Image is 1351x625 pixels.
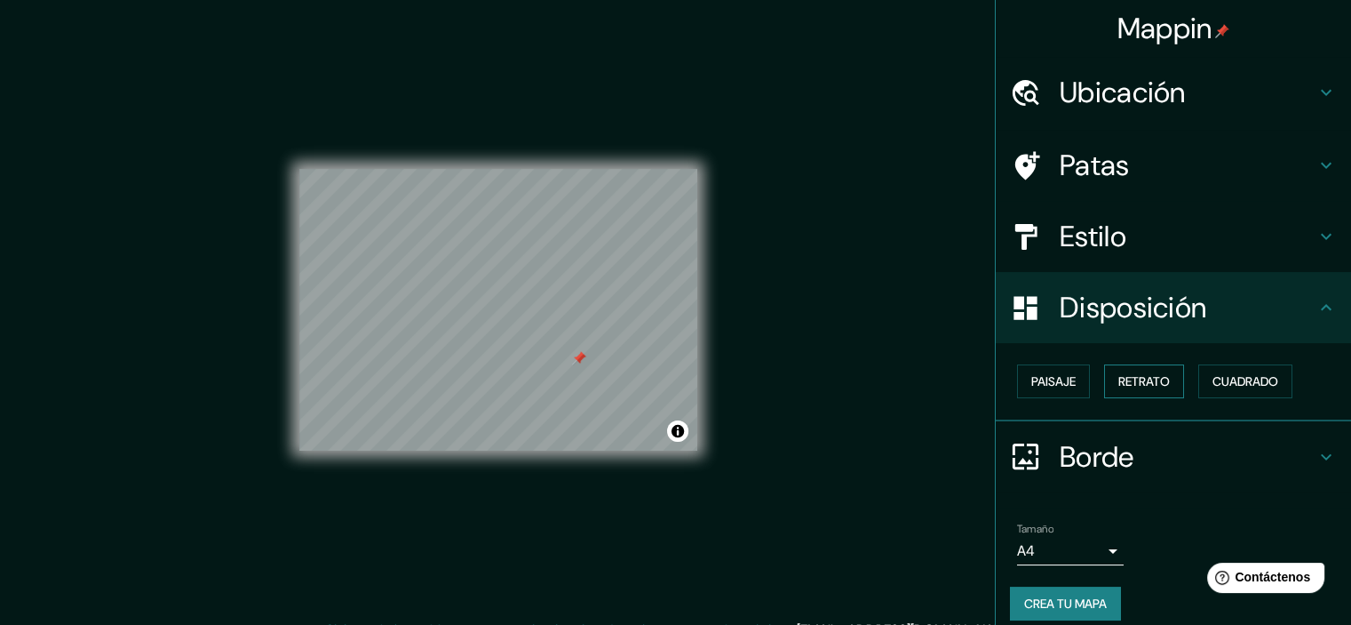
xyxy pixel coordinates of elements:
font: Patas [1060,147,1130,184]
iframe: Lanzador de widgets de ayuda [1193,556,1331,605]
font: Crea tu mapa [1024,596,1107,612]
font: Mappin [1117,10,1212,47]
div: Ubicación [996,57,1351,128]
font: Ubicación [1060,74,1186,111]
button: Crea tu mapa [1010,587,1121,621]
img: pin-icon.png [1215,24,1229,38]
div: Borde [996,421,1351,493]
font: Estilo [1060,218,1126,255]
font: A4 [1017,541,1035,560]
button: Activar o desactivar atribución [667,421,688,442]
font: Cuadrado [1212,373,1278,389]
button: Cuadrado [1198,365,1292,398]
div: Estilo [996,201,1351,272]
font: Tamaño [1017,522,1053,536]
font: Retrato [1118,373,1170,389]
div: Patas [996,130,1351,201]
button: Retrato [1104,365,1184,398]
canvas: Mapa [299,169,697,451]
font: Borde [1060,438,1134,476]
button: Paisaje [1017,365,1090,398]
font: Disposición [1060,289,1206,326]
font: Paisaje [1031,373,1076,389]
div: A4 [1017,537,1124,565]
div: Disposición [996,272,1351,343]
